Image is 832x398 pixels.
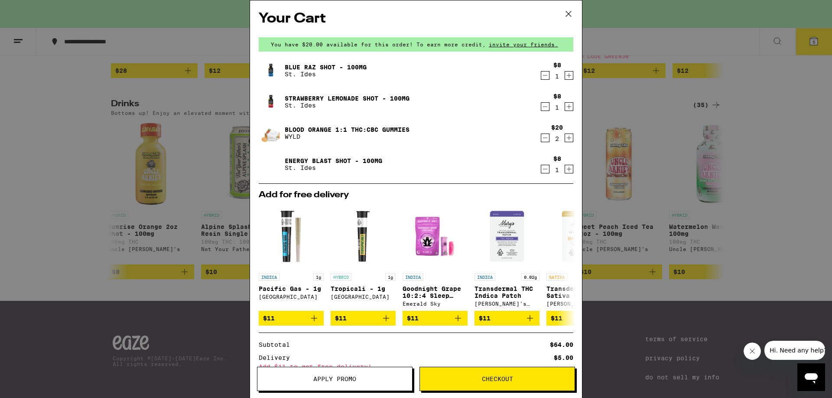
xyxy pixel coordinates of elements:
p: 1g [313,273,324,281]
button: Decrement [541,71,549,80]
span: $11 [407,315,419,322]
img: Blue Raz Shot - 100mg [259,59,283,83]
div: Delivery [259,355,296,361]
div: Add $11 to get free delivery! [259,364,573,370]
button: Increment [565,71,573,80]
h2: Add for free delivery [259,191,573,199]
a: Energy Blast Shot - 100mg [285,157,382,164]
a: Open page for Tropicali - 1g from Fog City Farms [331,204,396,311]
button: Apply Promo [257,367,413,391]
button: Add to bag [474,311,539,326]
div: 1 [553,73,561,80]
div: [GEOGRAPHIC_DATA] [259,294,324,300]
iframe: Message from company [764,341,825,360]
div: [PERSON_NAME]'s Medicinals [474,301,539,307]
a: Open page for Transdermal THC Sativa Patch from Mary's Medicinals [546,204,611,311]
h2: Your Cart [259,9,573,29]
button: Checkout [419,367,575,391]
p: INDICA [403,273,423,281]
a: Open page for Pacific Gas - 1g from Fog City Farms [259,204,324,311]
p: WYLD [285,133,409,140]
img: Energy Blast Shot - 100mg [259,152,283,176]
div: $8 [553,155,561,162]
span: $11 [335,315,347,322]
img: Emerald Sky - Goodnight Grape 10:2:4 Sleep Gummies [403,204,468,269]
div: Subtotal [259,342,296,348]
p: SATIVA [546,273,567,281]
div: $8 [553,62,561,69]
button: Add to bag [331,311,396,326]
div: $8 [553,93,561,100]
p: Transdermal THC Indica Patch [474,285,539,299]
button: Decrement [541,134,549,142]
div: You have $20.00 available for this order! To earn more credit,invite your friends. [259,37,573,52]
p: St. Ides [285,164,382,171]
div: Emerald Sky [403,301,468,307]
img: Mary's Medicinals - Transdermal THC Sativa Patch [546,204,611,269]
span: You have $20.00 available for this order! To earn more credit, [271,42,486,47]
img: Fog City Farms - Pacific Gas - 1g [259,204,324,269]
a: Strawberry Lemonade Shot - 100mg [285,95,409,102]
div: [GEOGRAPHIC_DATA] [331,294,396,300]
div: 1 [553,104,561,111]
p: INDICA [259,273,279,281]
span: $11 [263,315,275,322]
span: $11 [479,315,491,322]
span: $11 [551,315,562,322]
a: Open page for Transdermal THC Indica Patch from Mary's Medicinals [474,204,539,311]
p: HYBRID [331,273,351,281]
span: Checkout [482,376,513,382]
img: Fog City Farms - Tropicali - 1g [331,204,396,269]
button: Increment [565,165,573,173]
p: INDICA [474,273,495,281]
a: Blood Orange 1:1 THC:CBC Gummies [285,126,409,133]
div: 2 [551,135,563,142]
a: Blue Raz Shot - 100mg [285,64,367,71]
img: Blood Orange 1:1 THC:CBC Gummies [259,116,283,150]
button: Decrement [541,102,549,111]
div: $64.00 [550,342,573,348]
img: Strawberry Lemonade Shot - 100mg [259,90,283,114]
button: Add to bag [259,311,324,326]
p: 1g [385,273,396,281]
button: Add to bag [403,311,468,326]
iframe: Close message [744,343,761,360]
p: Transdermal THC Sativa Patch [546,285,611,299]
span: invite your friends. [486,42,561,47]
a: Open page for Goodnight Grape 10:2:4 Sleep Gummies from Emerald Sky [403,204,468,311]
p: St. Ides [285,71,367,78]
span: Hi. Need any help? [5,6,62,13]
img: Mary's Medicinals - Transdermal THC Indica Patch [474,204,539,269]
div: 1 [553,166,561,173]
div: [PERSON_NAME]'s Medicinals [546,301,611,307]
button: Decrement [541,165,549,173]
div: $5.00 [554,355,573,361]
p: 0.02g [521,273,539,281]
p: St. Ides [285,102,409,109]
button: Add to bag [546,311,611,326]
p: Tropicali - 1g [331,285,396,292]
div: $20 [551,124,563,131]
iframe: Button to launch messaging window [797,363,825,391]
button: Increment [565,134,573,142]
p: Pacific Gas - 1g [259,285,324,292]
span: Apply Promo [313,376,356,382]
button: Increment [565,102,573,111]
p: Goodnight Grape 10:2:4 Sleep Gummies [403,285,468,299]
